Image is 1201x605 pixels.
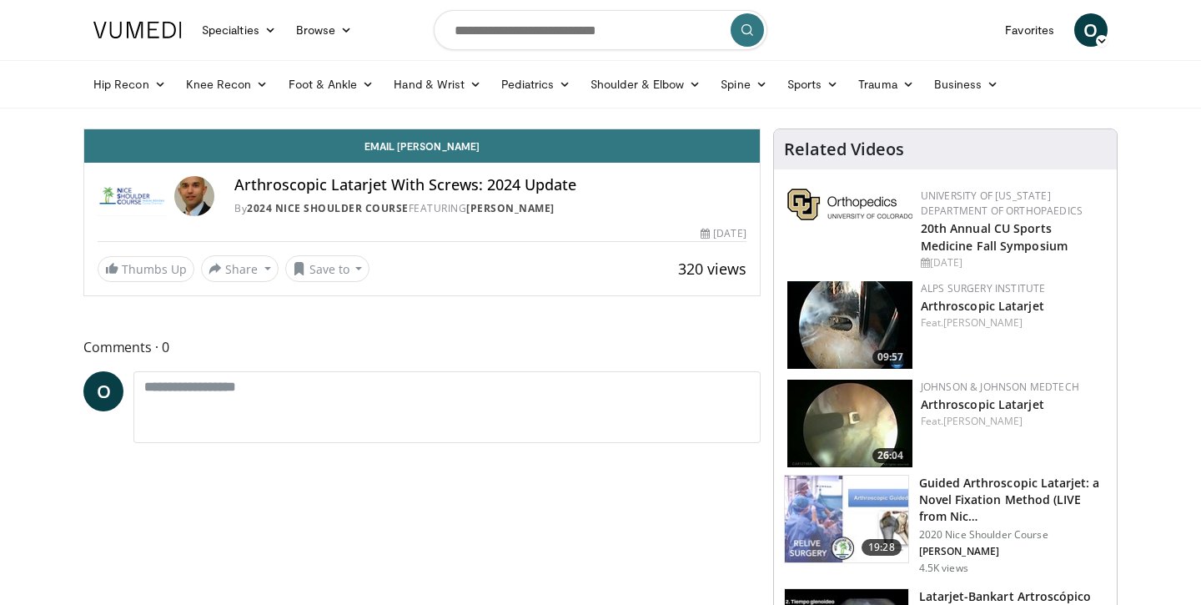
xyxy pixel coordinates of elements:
[787,281,912,369] a: 09:57
[921,255,1103,270] div: [DATE]
[93,22,182,38] img: VuMedi Logo
[1074,13,1108,47] a: O
[785,476,908,562] img: bd556dd6-d2ca-44a0-9790-520f8bc1031c.jpg.150x105_q85_crop-smart_upscale.jpg
[872,350,908,365] span: 09:57
[777,68,849,101] a: Sports
[943,414,1023,428] a: [PERSON_NAME]
[678,259,746,279] span: 320 views
[434,10,767,50] input: Search topics, interventions
[921,380,1079,394] a: Johnson & Johnson MedTech
[384,68,491,101] a: Hand & Wrist
[784,139,904,159] h4: Related Videos
[921,281,1046,295] a: Alps Surgery Institute
[924,68,1009,101] a: Business
[787,380,912,467] img: 1r0G9UHG_T5JX3EH4xMDoxOjBrO-I4W8.150x105_q85_crop-smart_upscale.jpg
[995,13,1064,47] a: Favorites
[192,13,286,47] a: Specialties
[919,528,1107,542] p: 2020 Nice Shoulder Course
[784,475,1107,575] a: 19:28 Guided Arthroscopic Latarjet: a Novel Fixation Method (LIVE from Nic… 2020 Nice Shoulder Co...
[83,68,176,101] a: Hip Recon
[98,176,168,216] img: 2024 Nice Shoulder Course
[787,380,912,467] a: 26:04
[279,68,384,101] a: Foot & Ankle
[234,176,746,194] h4: Arthroscopic Latarjet With Screws: 2024 Update
[201,255,279,282] button: Share
[787,189,912,220] img: 355603a8-37da-49b6-856f-e00d7e9307d3.png.150x105_q85_autocrop_double_scale_upscale_version-0.2.png
[83,336,761,358] span: Comments 0
[943,315,1023,330] a: [PERSON_NAME]
[84,129,760,163] a: Email [PERSON_NAME]
[921,298,1044,314] a: Arthroscopic Latarjet
[286,13,363,47] a: Browse
[176,68,279,101] a: Knee Recon
[285,255,370,282] button: Save to
[921,414,1103,429] div: Feat.
[921,189,1083,218] a: University of [US_STATE] Department of Orthopaedics
[491,68,580,101] a: Pediatrics
[580,68,711,101] a: Shoulder & Elbow
[174,176,214,216] img: Avatar
[919,545,1107,558] p: [PERSON_NAME]
[701,226,746,241] div: [DATE]
[234,201,746,216] div: By FEATURING
[921,220,1068,254] a: 20th Annual CU Sports Medicine Fall Symposium
[466,201,555,215] a: [PERSON_NAME]
[919,562,968,575] p: 4.5K views
[862,539,902,556] span: 19:28
[921,315,1103,330] div: Feat.
[787,281,912,369] img: 545586_3.png.150x105_q85_crop-smart_upscale.jpg
[872,448,908,463] span: 26:04
[98,256,194,282] a: Thumbs Up
[919,475,1107,525] h3: Guided Arthroscopic Latarjet: a Novel Fixation Method (LIVE from Nic…
[711,68,776,101] a: Spine
[848,68,924,101] a: Trauma
[921,396,1044,412] a: Arthroscopic Latarjet
[83,371,123,411] a: O
[247,201,409,215] a: 2024 Nice Shoulder Course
